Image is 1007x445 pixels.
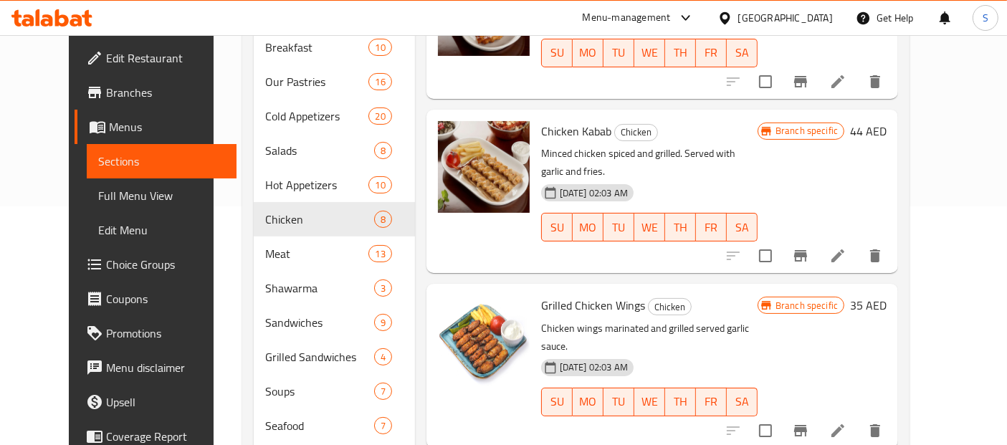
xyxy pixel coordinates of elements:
span: Upsell [106,393,226,411]
span: Edit Restaurant [106,49,226,67]
div: Shawarma [265,279,374,297]
span: Select to update [750,67,781,97]
span: MO [578,391,598,412]
span: Branches [106,84,226,101]
a: Upsell [75,385,237,419]
button: TU [603,388,634,416]
span: TH [671,42,690,63]
span: TU [609,217,629,238]
a: Coupons [75,282,237,316]
span: [DATE] 02:03 AM [554,186,634,200]
div: items [374,142,392,159]
span: TU [609,42,629,63]
span: Cold Appetizers [265,107,369,125]
div: Soups7 [254,374,415,408]
button: delete [858,64,892,99]
span: 3 [375,282,391,295]
button: TH [665,388,696,416]
button: FR [696,388,727,416]
span: 8 [375,144,391,158]
p: Chicken wings marinated and grilled served garlic sauce. [541,320,758,355]
button: TU [603,39,634,67]
span: Full Menu View [98,187,226,204]
span: 9 [375,316,391,330]
a: Branches [75,75,237,110]
span: 20 [369,110,391,123]
div: items [374,314,392,331]
span: Coupons [106,290,226,307]
div: items [368,107,391,125]
div: Soups [265,383,374,400]
button: Branch-specific-item [783,64,818,99]
a: Full Menu View [87,178,237,213]
a: Edit Menu [87,213,237,247]
span: Promotions [106,325,226,342]
span: Salads [265,142,374,159]
button: TH [665,39,696,67]
button: Branch-specific-item [783,239,818,273]
div: items [368,245,391,262]
div: Cold Appetizers20 [254,99,415,133]
span: Meat [265,245,369,262]
div: items [368,39,391,56]
button: WE [634,388,665,416]
span: 10 [369,178,391,192]
button: MO [573,213,603,241]
span: Choice Groups [106,256,226,273]
span: TH [671,217,690,238]
span: Branch specific [770,124,844,138]
span: Coverage Report [106,428,226,445]
div: Salads8 [254,133,415,168]
span: 7 [375,385,391,398]
a: Edit Restaurant [75,41,237,75]
div: items [374,383,392,400]
div: Meat13 [254,236,415,271]
span: Edit Menu [98,221,226,239]
div: Chicken [614,124,658,141]
div: items [368,176,391,193]
div: Sandwiches9 [254,305,415,340]
div: Hot Appetizers10 [254,168,415,202]
span: Menus [109,118,226,135]
img: Chicken Kabab [438,121,530,213]
button: FR [696,213,727,241]
span: SU [548,42,567,63]
span: Select to update [750,241,781,271]
span: SU [548,391,567,412]
span: Chicken [615,124,657,140]
div: items [374,211,392,228]
div: Menu-management [583,9,671,27]
button: TU [603,213,634,241]
span: TH [671,391,690,412]
a: Menu disclaimer [75,350,237,385]
button: MO [573,388,603,416]
div: items [374,348,392,365]
a: Edit menu item [829,73,846,90]
span: [DATE] 02:03 AM [554,360,634,374]
div: items [368,73,391,90]
span: 16 [369,75,391,89]
button: SU [541,39,573,67]
span: WE [640,42,659,63]
a: Choice Groups [75,247,237,282]
span: Grilled Chicken Wings [541,295,645,316]
div: Chicken8 [254,202,415,236]
div: Seafood7 [254,408,415,443]
button: TH [665,213,696,241]
span: SA [732,42,752,63]
span: FR [702,391,721,412]
span: SA [732,391,752,412]
button: SU [541,213,573,241]
div: Grilled Sandwiches4 [254,340,415,374]
div: Breakfast10 [254,30,415,64]
button: WE [634,39,665,67]
button: SU [541,388,573,416]
span: Sandwiches [265,314,374,331]
div: Grilled Sandwiches [265,348,374,365]
div: Our Pastries16 [254,64,415,99]
div: Breakfast [265,39,369,56]
button: SA [727,39,758,67]
span: WE [640,217,659,238]
span: MO [578,42,598,63]
span: S [983,10,988,26]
